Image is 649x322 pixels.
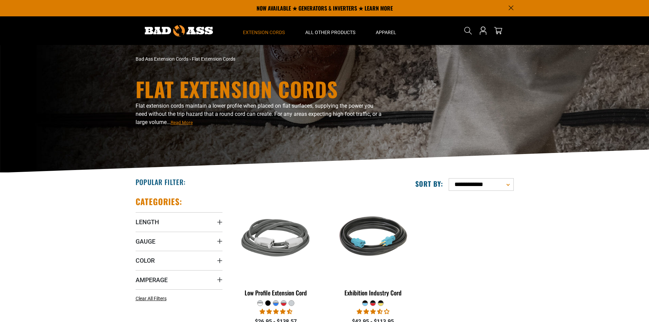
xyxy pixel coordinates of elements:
[145,25,213,36] img: Bad Ass Extension Cords
[136,295,169,302] a: Clear All Filters
[136,56,188,62] a: Bad Ass Extension Cords
[136,218,159,226] span: Length
[233,16,295,45] summary: Extension Cords
[136,212,222,231] summary: Length
[357,308,389,315] span: 3.67 stars
[136,79,384,99] h1: Flat Extension Cords
[305,29,355,35] span: All Other Products
[136,257,155,264] span: Color
[189,56,191,62] span: ›
[330,200,416,278] img: black teal
[376,29,396,35] span: Apparel
[243,29,285,35] span: Extension Cords
[136,56,384,63] nav: breadcrumbs
[233,290,320,296] div: Low Profile Extension Cord
[233,200,319,278] img: grey & white
[136,178,186,186] h2: Popular Filter:
[329,196,416,300] a: black teal Exhibition Industry Cord
[136,237,155,245] span: Gauge
[192,56,235,62] span: Flat Extension Cords
[136,276,168,284] span: Amperage
[136,296,167,301] span: Clear All Filters
[415,179,443,188] label: Sort by:
[295,16,366,45] summary: All Other Products
[136,103,382,125] span: Flat extension cords maintain a lower profile when placed on flat surfaces, supplying the power y...
[260,308,292,315] span: 4.50 stars
[136,251,222,270] summary: Color
[233,196,320,300] a: grey & white Low Profile Extension Cord
[136,270,222,289] summary: Amperage
[463,25,474,36] summary: Search
[136,232,222,251] summary: Gauge
[329,290,416,296] div: Exhibition Industry Cord
[171,120,193,125] span: Read More
[136,196,183,207] h2: Categories:
[366,16,406,45] summary: Apparel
